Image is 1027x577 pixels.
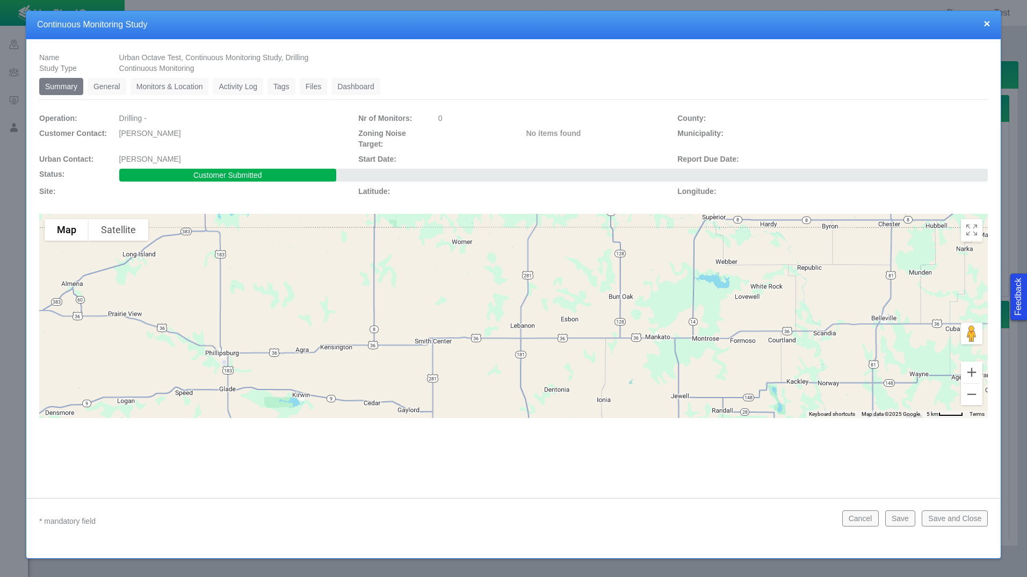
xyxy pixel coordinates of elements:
[961,219,982,241] button: Toggle Fullscreen in browser window
[961,323,982,344] button: Drag Pegman onto the map to open Street View
[42,404,77,418] img: Google
[42,404,77,418] a: Open this area in Google Maps (opens a new window)
[983,18,990,29] button: close
[37,19,990,31] h4: Continuous Monitoring Study
[119,169,336,182] div: Customer Submitted
[923,410,966,418] button: Map Scale: 5 km per 42 pixels
[39,170,64,178] span: Status:
[131,78,209,95] a: Monitors & Location
[300,78,328,95] a: Files
[39,129,107,138] span: Customer Contact:
[970,411,985,417] a: Terms
[358,187,390,196] span: Latitude:
[39,53,59,62] span: Name
[119,129,181,138] span: [PERSON_NAME]
[119,53,309,62] span: Urban Octave Test, Continuous Monitoring Study, Drilling
[885,510,915,526] button: Save
[862,411,920,417] span: Map data ©2025 Google
[89,219,148,241] button: Show satellite imagery
[39,187,55,196] span: Site:
[39,78,83,95] a: Summary
[677,114,706,122] span: County:
[358,129,406,148] span: Zoning Noise Target:
[39,114,77,122] span: Operation:
[809,410,855,418] button: Keyboard shortcuts
[213,78,263,95] a: Activity Log
[39,64,77,73] span: Study Type
[331,78,380,95] a: Dashboard
[961,362,982,383] button: Zoom in
[119,114,147,122] span: Drilling -
[677,129,724,138] span: Municipality:
[961,384,982,405] button: Zoom out
[39,515,834,528] p: * mandatory field
[438,114,443,122] span: 0
[677,187,716,196] span: Longitude:
[358,114,412,122] span: Nr of Monitors:
[45,219,89,241] button: Show street map
[677,155,739,163] span: Report Due Date:
[526,128,581,139] label: No items found
[39,155,93,163] span: Urban Contact:
[927,411,938,417] span: 5 km
[922,510,988,526] button: Save and Close
[842,510,879,526] button: Cancel
[358,155,396,163] span: Start Date:
[267,78,295,95] a: Tags
[88,78,126,95] a: General
[119,155,181,163] span: [PERSON_NAME]
[119,64,194,73] span: Continuous Monitoring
